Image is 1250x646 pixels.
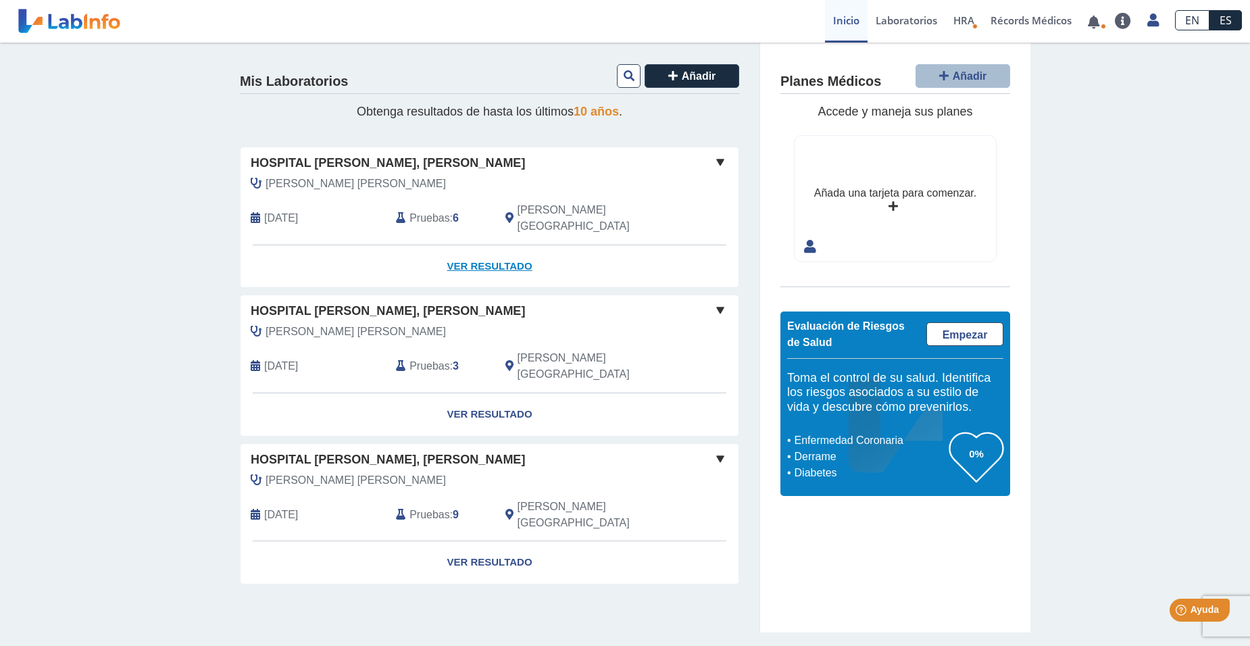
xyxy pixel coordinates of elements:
h5: Toma el control de su salud. Identifica los riesgos asociados a su estilo de vida y descubre cómo... [787,371,1003,415]
a: EN [1175,10,1209,30]
a: Ver Resultado [241,541,739,584]
a: Ver Resultado [241,393,739,436]
iframe: Help widget launcher [1130,593,1235,631]
b: 9 [453,509,459,520]
span: Pruebas [409,507,449,523]
span: HRA [953,14,974,27]
span: Rivera Toledo, Jose [266,176,446,192]
span: Planell Dosal, Carlos [266,472,446,489]
span: Ponce, PR [518,350,667,382]
h4: Mis Laboratorios [240,74,348,90]
div: : [386,350,495,382]
span: Añadir [953,70,987,82]
a: Empezar [926,322,1003,346]
a: Ver Resultado [241,245,739,288]
h4: Planes Médicos [780,74,881,90]
div: Añada una tarjeta para comenzar. [814,185,976,201]
span: 10 años [574,105,619,118]
span: Añadir [682,70,716,82]
span: Hospital [PERSON_NAME], [PERSON_NAME] [251,154,525,172]
span: 2023-12-23 [264,507,298,523]
button: Añadir [645,64,739,88]
div: : [386,499,495,531]
div: : [386,202,495,234]
span: Pruebas [409,210,449,226]
span: Ponce, PR [518,202,667,234]
span: 2025-09-27 [264,210,298,226]
b: 6 [453,212,459,224]
a: ES [1209,10,1242,30]
span: Pruebas [409,358,449,374]
li: Enfermedad Coronaria [791,432,949,449]
span: Godreau Bartolomei, Luis [266,324,446,340]
span: Evaluación de Riesgos de Salud [787,320,905,348]
span: Accede y maneja sus planes [818,105,972,118]
button: Añadir [916,64,1010,88]
span: Hospital [PERSON_NAME], [PERSON_NAME] [251,451,525,469]
span: 2025-07-10 [264,358,298,374]
span: Obtenga resultados de hasta los últimos . [357,105,622,118]
span: Ponce, PR [518,499,667,531]
li: Derrame [791,449,949,465]
li: Diabetes [791,465,949,481]
b: 3 [453,360,459,372]
h3: 0% [949,445,1003,462]
span: Empezar [943,329,988,341]
span: Hospital [PERSON_NAME], [PERSON_NAME] [251,302,525,320]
